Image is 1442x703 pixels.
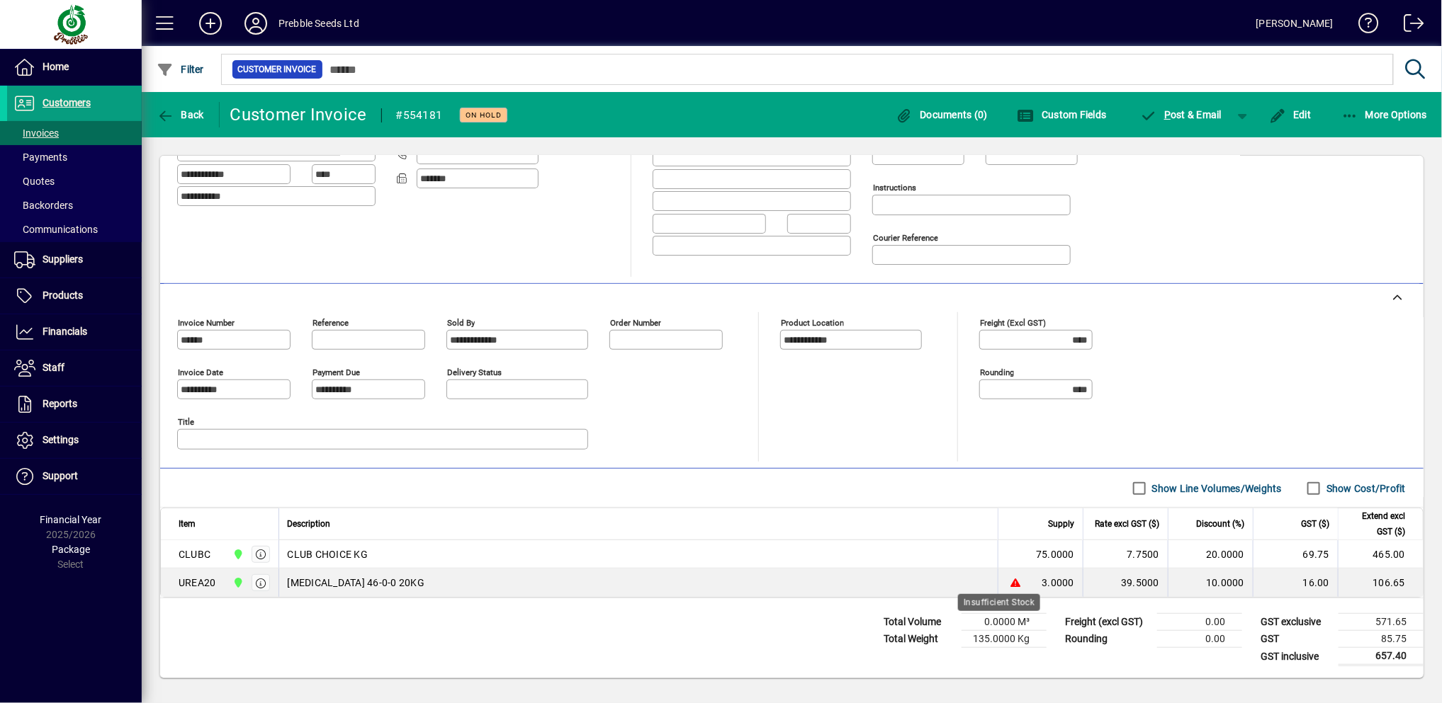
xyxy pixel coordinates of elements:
[43,398,77,409] span: Reports
[188,11,233,36] button: Add
[1253,568,1338,597] td: 16.00
[43,362,64,373] span: Staff
[1339,614,1424,631] td: 571.65
[52,544,90,555] span: Package
[178,318,235,328] mat-label: Invoice number
[1254,648,1339,665] td: GST inclusive
[980,318,1046,328] mat-label: Freight (excl GST)
[1324,481,1406,496] label: Show Cost/Profit
[7,423,142,458] a: Settings
[43,470,78,481] span: Support
[43,61,69,72] span: Home
[1254,614,1339,631] td: GST exclusive
[610,318,661,328] mat-label: Order number
[1256,12,1334,35] div: [PERSON_NAME]
[153,57,208,82] button: Filter
[1168,540,1253,568] td: 20.0000
[179,576,216,590] div: UREA20
[288,576,425,590] span: [MEDICAL_DATA] 46-0-0 20KG
[1018,109,1107,120] span: Custom Fields
[1157,631,1242,648] td: 0.00
[873,183,916,193] mat-label: Instructions
[1338,540,1423,568] td: 465.00
[396,104,443,127] div: #554181
[7,387,142,422] a: Reports
[229,575,245,590] span: CHRISTCHURCH
[14,224,98,235] span: Communications
[43,326,87,337] span: Financials
[1092,576,1159,590] div: 39.5000
[14,176,55,187] span: Quotes
[447,367,502,377] mat-label: Delivery status
[179,516,196,532] span: Item
[7,50,142,85] a: Home
[43,434,79,445] span: Settings
[1058,631,1157,648] td: Rounding
[288,547,368,561] span: CLUB CHOICE KG
[43,253,83,265] span: Suppliers
[1014,102,1110,127] button: Custom Fields
[229,547,245,562] span: CHRISTCHURCH
[1048,516,1074,532] span: Supply
[288,516,331,532] span: Description
[43,290,83,301] span: Products
[178,367,223,377] mat-label: Invoice date
[312,367,360,377] mat-label: Payment due
[7,121,142,145] a: Invoices
[1157,614,1242,631] td: 0.00
[157,109,204,120] span: Back
[7,193,142,217] a: Backorders
[1393,3,1424,49] a: Logout
[7,278,142,314] a: Products
[312,318,349,328] mat-label: Reference
[447,318,475,328] mat-label: Sold by
[980,367,1014,377] mat-label: Rounding
[958,594,1040,611] div: Insufficient Stock
[892,102,991,127] button: Documents (0)
[1338,568,1423,597] td: 106.65
[466,110,502,120] span: On hold
[230,103,367,126] div: Customer Invoice
[179,547,210,561] div: CLUBC
[781,318,844,328] mat-label: Product location
[1036,547,1074,561] span: 75.0000
[1254,631,1339,648] td: GST
[1164,109,1171,120] span: P
[1339,631,1424,648] td: 85.75
[7,145,142,169] a: Payments
[962,631,1047,648] td: 135.0000 Kg
[157,64,204,75] span: Filter
[1301,516,1329,532] span: GST ($)
[1339,648,1424,665] td: 657.40
[238,62,317,76] span: Customer Invoice
[1341,109,1428,120] span: More Options
[1338,102,1431,127] button: More Options
[1196,516,1244,532] span: Discount (%)
[1168,568,1253,597] td: 10.0000
[14,200,73,211] span: Backorders
[7,217,142,241] a: Communications
[1347,508,1405,539] span: Extend excl GST ($)
[1095,516,1159,532] span: Rate excl GST ($)
[1348,3,1379,49] a: Knowledge Base
[14,152,67,163] span: Payments
[873,233,938,243] mat-label: Courier Reference
[7,350,142,386] a: Staff
[1133,102,1229,127] button: Post & Email
[278,12,359,35] div: Prebble Seeds Ltd
[7,169,142,193] a: Quotes
[7,459,142,494] a: Support
[1149,481,1282,496] label: Show Line Volumes/Weights
[14,127,59,139] span: Invoices
[1042,576,1075,590] span: 3.0000
[896,109,988,120] span: Documents (0)
[43,97,91,108] span: Customers
[40,514,102,525] span: Financial Year
[7,242,142,278] a: Suppliers
[877,614,962,631] td: Total Volume
[153,102,208,127] button: Back
[7,314,142,350] a: Financials
[233,11,278,36] button: Profile
[962,614,1047,631] td: 0.0000 M³
[1058,614,1157,631] td: Freight (excl GST)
